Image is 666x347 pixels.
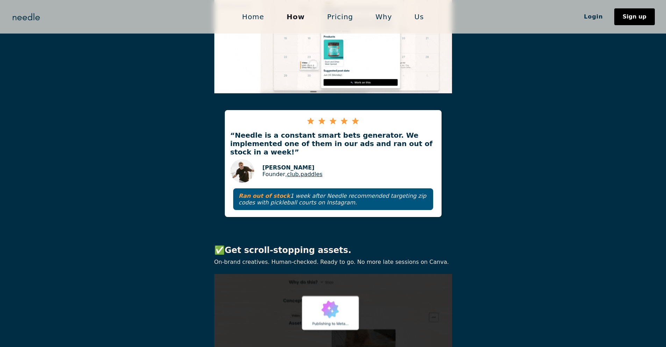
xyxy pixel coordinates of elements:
a: Sign up [614,8,655,25]
div: Sign up [623,14,646,20]
a: Why [364,9,403,24]
p: Founder, [263,171,323,178]
strong: Get scroll-stopping assets. [225,245,351,255]
p: [PERSON_NAME] [263,164,323,171]
a: How [275,9,316,24]
a: Login [573,11,614,23]
a: club.paddles [287,171,323,178]
a: Home [231,9,275,24]
p: On-brand creatives. Human-checked. Ready to go. No more late sessions on Canva. [214,259,452,265]
p: ✅ [214,245,452,256]
a: Pricing [316,9,364,24]
strong: Ran out of stock [239,193,291,199]
p: 1 week after Needle recommended targeting zip codes with pickleball courts on Instagram. [239,193,428,206]
a: Us [403,9,435,24]
p: “Needle is a constant smart bets generator. We implemented one of them in our ads and ran out of ... [225,131,442,156]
